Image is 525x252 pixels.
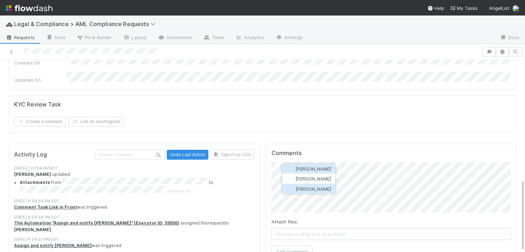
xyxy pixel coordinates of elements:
button: [PERSON_NAME] [282,164,335,174]
label: Attach files: [271,218,298,225]
div: was triggered [14,204,254,210]
div: was triggered [14,242,254,249]
button: Create a newtask [14,117,66,127]
a: Comment Task Link in Front [14,204,77,210]
div: [DATE] 6:54:33 PM EDT [14,236,254,242]
strong: Attachments [20,180,50,185]
a: The Automation "Assign and notify [PERSON_NAME]" (Executor ID: 33556) [14,220,179,226]
span: My Tasks [450,5,478,11]
div: Updated On [14,76,67,84]
input: Search activities... [95,150,165,159]
span: [PERSON_NAME] [295,186,331,191]
img: logo-inverted-e16ddd16eac7371096b0.svg [6,2,53,14]
span: 🚓 [6,21,13,27]
img: avatar_cd087ddc-540b-4a45-9726-71183506ed6a.png [512,5,519,12]
button: [PERSON_NAME] [282,184,335,193]
button: Link an existingtask [68,117,124,127]
div: [DATE] 6:54:34 PM EDT [14,214,254,220]
img: avatar_eb751263-687b-4103-b8bd-7a95983f73d1.png [286,165,293,172]
a: Flow Builder [71,32,117,44]
a: Automation [152,32,198,44]
span: (show more) [167,189,190,194]
span: Legal & Compliance > AML Compliance Requests [14,20,159,27]
div: assigned this request to [14,220,254,233]
img: avatar_7d83f73c-397d-4044-baf2-bb2da42e298f.png [286,185,293,192]
a: Team [198,32,230,44]
button: Undo Last Action [167,150,208,160]
strong: [PERSON_NAME] [14,227,51,232]
summary: Attachments from to (show more) [20,178,254,195]
div: Created On [14,59,67,66]
span: Choose or drag and drop file(s) [272,228,511,240]
a: Settings [270,32,309,44]
h5: Activity Log [14,151,93,158]
span: [PERSON_NAME] [295,176,331,182]
span: Flow Builder [77,34,112,41]
span: [PERSON_NAME] [295,166,331,172]
h5: Comments [271,150,511,157]
button: [PERSON_NAME] [282,174,335,184]
a: My Tasks [450,5,478,12]
div: Help [427,5,444,12]
a: Assign and notify [PERSON_NAME] [14,243,92,248]
h5: KYC Review Task [14,101,61,108]
a: Data [41,32,71,44]
div: [DATE] 7:01:54 PM EDT [14,165,254,171]
div: [DATE] 6:54:34 PM EDT [14,198,254,204]
span: Requests [6,34,35,41]
img: avatar_cd087ddc-540b-4a45-9726-71183506ed6a.png [286,175,293,182]
a: Layout [117,32,152,44]
span: AngelList [489,5,509,11]
a: Docs [494,32,525,44]
a: Analytics [230,32,270,44]
button: Export as CSV [210,150,254,160]
strong: [PERSON_NAME] [14,172,51,177]
div: updated: [14,171,254,195]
